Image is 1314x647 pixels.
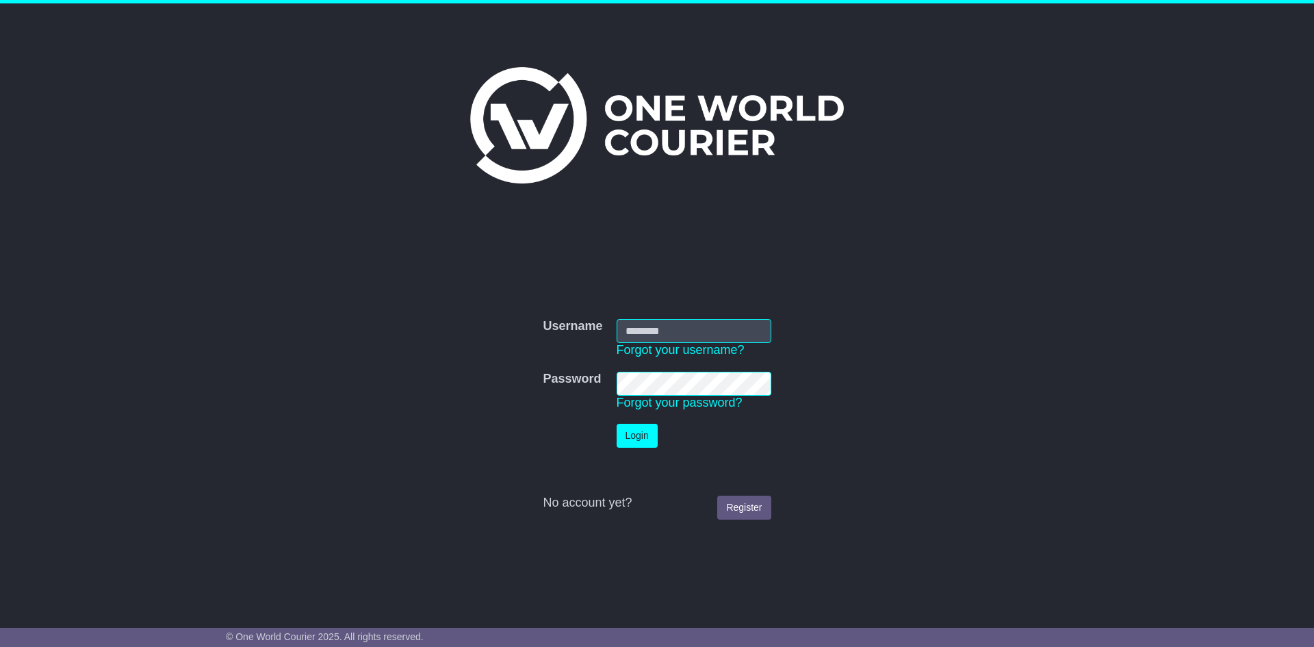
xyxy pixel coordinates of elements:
a: Register [717,496,771,520]
label: Password [543,372,601,387]
a: Forgot your username? [617,343,745,357]
label: Username [543,319,602,334]
img: One World [470,67,844,183]
a: Forgot your password? [617,396,743,409]
button: Login [617,424,658,448]
div: No account yet? [543,496,771,511]
span: © One World Courier 2025. All rights reserved. [226,631,424,642]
